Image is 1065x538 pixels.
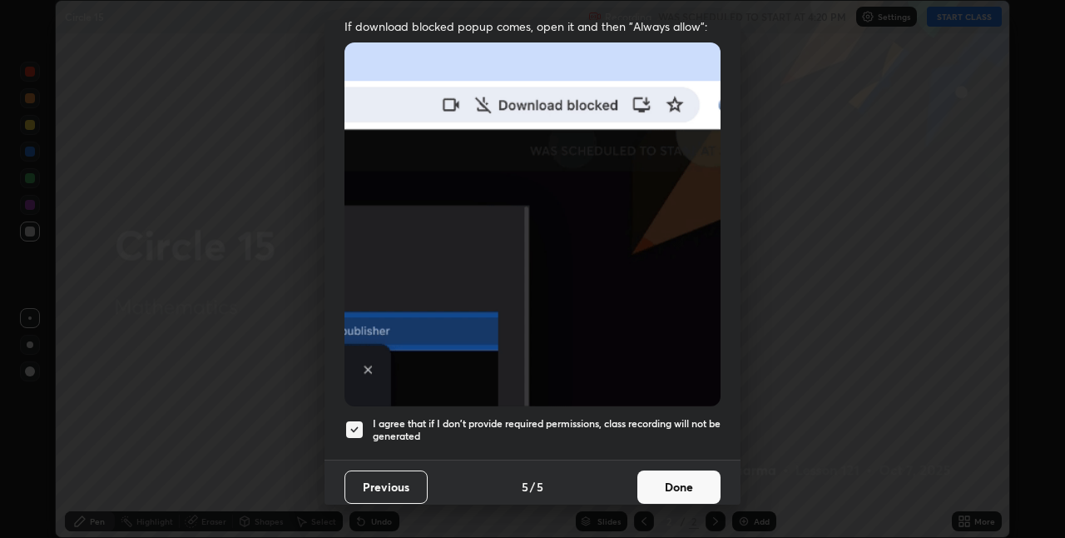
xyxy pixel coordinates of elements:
img: downloads-permission-blocked.gif [344,42,721,406]
h4: / [530,478,535,496]
button: Previous [344,471,428,504]
span: If download blocked popup comes, open it and then "Always allow": [344,18,721,34]
h5: I agree that if I don't provide required permissions, class recording will not be generated [373,417,721,443]
h4: 5 [522,478,528,496]
h4: 5 [537,478,543,496]
button: Done [637,471,721,504]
